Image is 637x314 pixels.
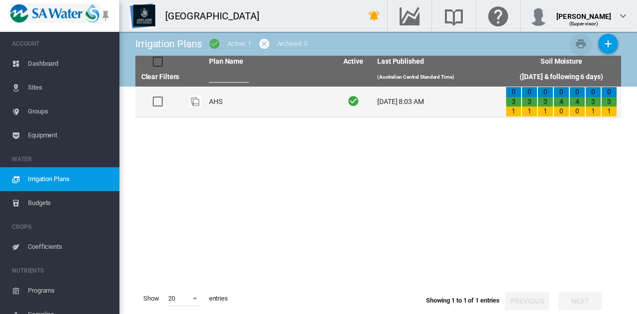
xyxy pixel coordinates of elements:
[28,52,111,76] span: Dashboard
[522,106,537,116] div: 1
[227,39,251,48] div: Active: 1
[554,87,569,97] div: 0
[373,68,502,87] th: (Australian Central Standard Time)
[12,263,111,279] span: NUTRIENTS
[28,235,111,259] span: Coefficients
[168,295,175,302] div: 20
[100,10,111,22] md-icon: icon-pin
[602,87,617,97] div: 0
[373,56,502,68] th: Last Published
[529,6,548,26] img: profile.jpg
[602,97,617,107] div: 3
[28,279,111,303] span: Programs
[12,36,111,52] span: ACCOUNT
[205,87,333,117] td: AHS
[502,56,621,68] th: Soil Moisture
[571,34,591,54] button: Print Irrigation Plans
[258,38,270,50] md-icon: icon-cancel
[575,38,587,50] md-icon: icon-printer
[141,73,180,81] a: Clear Filters
[398,10,422,22] md-icon: Go to the Data Hub
[522,97,537,107] div: 3
[205,290,232,307] span: entries
[502,68,621,87] th: ([DATE] & following 6 days)
[10,3,100,23] img: SA_Water_LOGO.png
[205,56,333,68] th: Plan Name
[506,106,521,116] div: 1
[28,191,111,215] span: Budgets
[209,38,220,50] md-icon: icon-checkbox-marked-circle
[28,100,111,123] span: Groups
[426,297,500,304] span: Showing 1 to 1 of 1 entries
[570,97,585,107] div: 4
[569,21,599,26] span: (Supervisor)
[586,106,601,116] div: 1
[570,106,585,116] div: 0
[139,290,163,307] span: Show
[442,10,466,22] md-icon: Search the knowledge base
[28,123,111,147] span: Equipment
[586,97,601,107] div: 3
[135,37,202,51] div: Irrigation Plans
[506,87,521,97] div: 0
[368,10,380,22] md-icon: icon-bell-ring
[28,76,111,100] span: Sites
[506,97,521,107] div: 3
[189,96,201,107] img: product-image-placeholder.png
[373,87,502,117] td: [DATE] 8:03 AM
[554,97,569,107] div: 4
[570,87,585,97] div: 0
[189,96,201,107] div: Plan Id: 7357
[364,6,384,26] button: icon-bell-ring
[505,292,549,310] button: Previous
[586,87,601,97] div: 0
[538,106,553,116] div: 1
[165,9,268,23] div: [GEOGRAPHIC_DATA]
[522,87,537,97] div: 0
[602,106,617,116] div: 1
[554,106,569,116] div: 0
[602,38,614,50] md-icon: icon-plus
[538,97,553,107] div: 3
[12,219,111,235] span: CROPS
[486,10,510,22] md-icon: Click here for help
[277,39,308,48] div: Archived: 0
[12,151,111,167] span: WATER
[598,34,618,54] button: Add New Plan
[502,87,621,117] td: 0 3 1 0 3 1 0 3 1 0 4 0 0 4 0 0 3 1 0 3 1
[556,7,611,17] div: [PERSON_NAME]
[333,56,373,68] th: Active
[28,167,111,191] span: Irrigation Plans
[617,10,629,22] md-icon: icon-chevron-down
[558,292,602,310] button: Next
[538,87,553,97] div: 0
[130,3,155,28] img: Z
